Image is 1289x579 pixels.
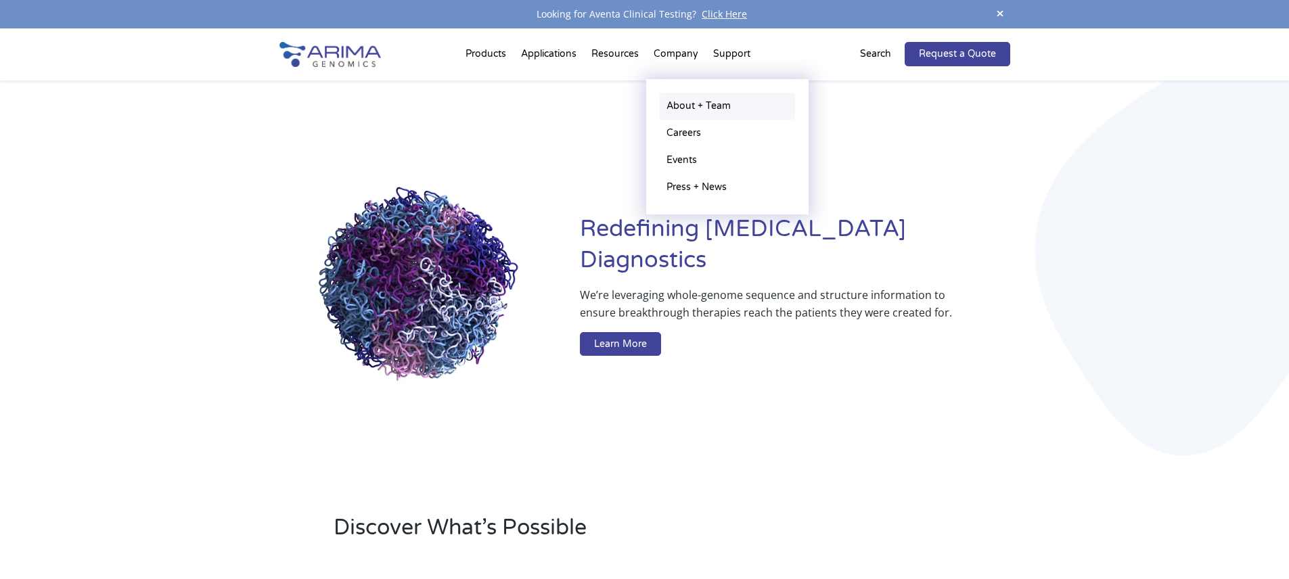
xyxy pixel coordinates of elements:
h1: Redefining [MEDICAL_DATA] Diagnostics [580,214,1010,286]
iframe: Chat Widget [1221,514,1289,579]
p: Search [860,45,891,63]
a: About + Team [660,93,795,120]
p: We’re leveraging whole-genome sequence and structure information to ensure breakthrough therapies... [580,286,955,332]
a: Learn More [580,332,661,356]
a: Careers [660,120,795,147]
img: Arima-Genomics-logo [279,42,381,67]
div: Looking for Aventa Clinical Testing? [279,5,1010,23]
a: Press + News [660,174,795,201]
a: Click Here [696,7,752,20]
a: Request a Quote [905,42,1010,66]
a: Events [660,147,795,174]
h2: Discover What’s Possible [334,513,817,553]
